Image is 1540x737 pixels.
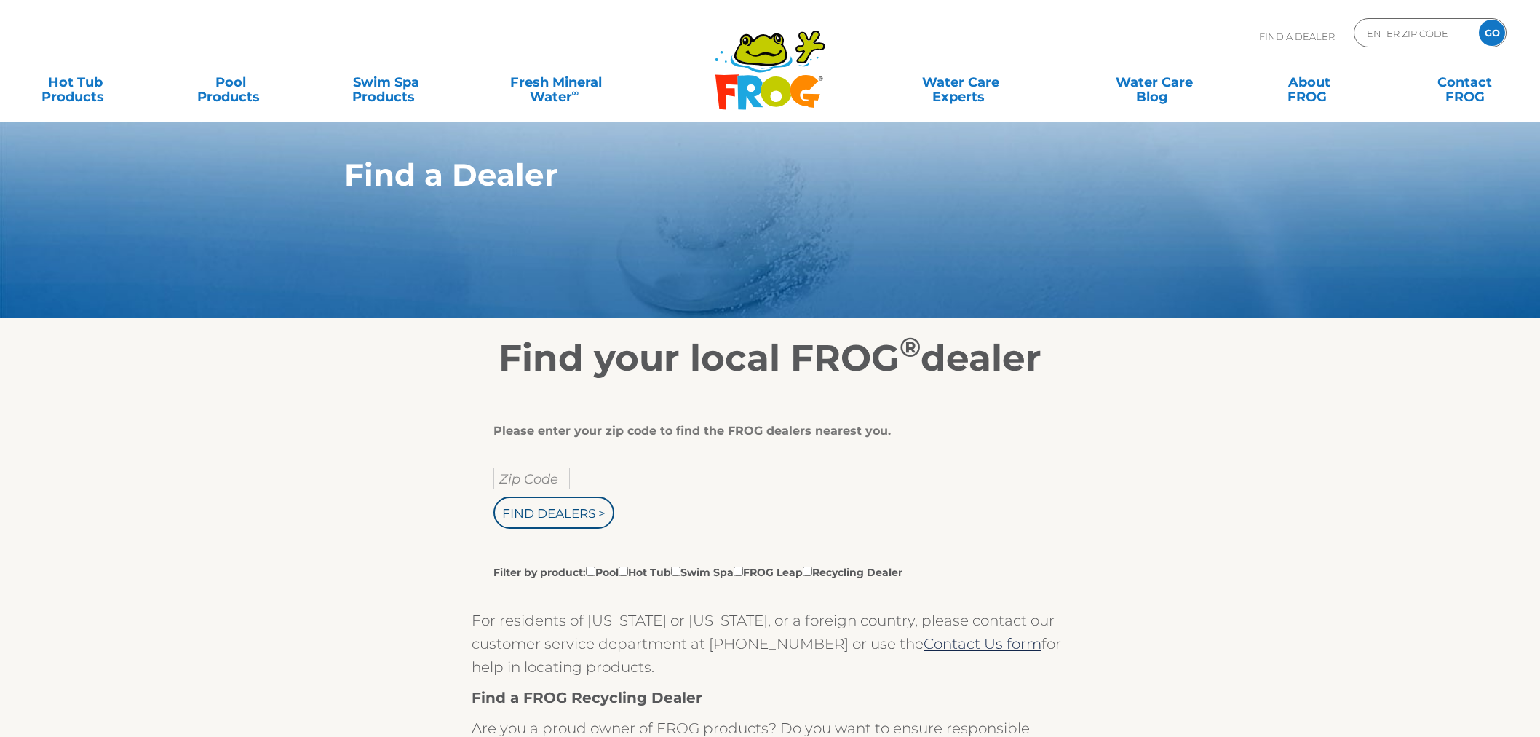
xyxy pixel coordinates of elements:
[863,68,1060,97] a: Water CareExperts
[15,68,135,97] a: Hot TubProducts
[572,87,579,98] sup: ∞
[472,609,1068,679] p: For residents of [US_STATE] or [US_STATE], or a foreign country, please contact our customer serv...
[344,157,1128,192] h1: Find a Dealer
[1479,20,1505,46] input: GO
[1365,23,1464,44] input: Zip Code Form
[493,564,902,580] label: Filter by product: Pool Hot Tub Swim Spa FROG Leap Recycling Dealer
[803,567,812,576] input: Filter by product:PoolHot TubSwim SpaFROG LeapRecycling Dealer
[1259,18,1335,55] p: Find A Dealer
[472,689,702,706] strong: Find a FROG Recycling Dealer
[1249,68,1370,97] a: AboutFROG
[671,567,680,576] input: Filter by product:PoolHot TubSwim SpaFROG LeapRecycling Dealer
[481,68,632,97] a: Fresh MineralWater∞
[586,567,595,576] input: Filter by product:PoolHot TubSwim SpaFROG LeapRecycling Dealer
[322,336,1218,380] h2: Find your local FROG dealer
[1405,68,1525,97] a: ContactFROG
[493,424,1036,438] div: Please enter your zip code to find the FROG dealers nearest you.
[325,68,446,97] a: Swim SpaProducts
[619,567,628,576] input: Filter by product:PoolHot TubSwim SpaFROG LeapRecycling Dealer
[1094,68,1215,97] a: Water CareBlog
[493,497,614,529] input: Find Dealers >
[900,331,921,363] sup: ®
[170,68,291,97] a: PoolProducts
[734,567,743,576] input: Filter by product:PoolHot TubSwim SpaFROG LeapRecycling Dealer
[924,635,1041,653] a: Contact Us form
